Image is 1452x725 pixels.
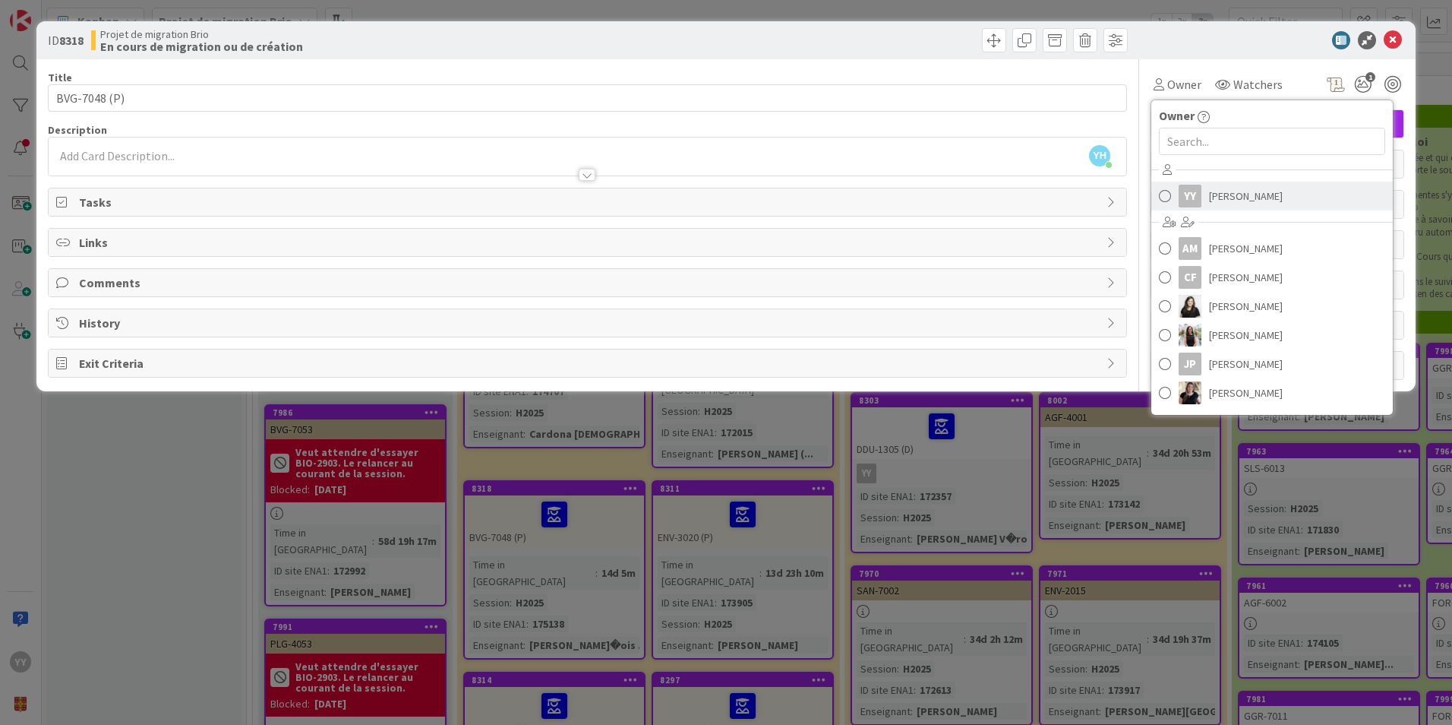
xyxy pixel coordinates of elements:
img: GB [1179,295,1201,318]
a: GC[PERSON_NAME] [1151,321,1393,350]
span: [PERSON_NAME] [1209,266,1283,289]
div: AM [1179,237,1201,260]
label: Title [48,71,72,84]
span: [PERSON_NAME] [1209,324,1283,347]
span: [PERSON_NAME] [1209,185,1283,207]
a: JP[PERSON_NAME] [1151,350,1393,378]
span: [PERSON_NAME] [1209,237,1283,260]
b: 8318 [59,33,84,48]
a: AM[PERSON_NAME] [1151,234,1393,263]
a: MB[PERSON_NAME] [1151,378,1393,407]
span: ID [48,31,84,49]
a: MW[PERSON_NAME] [1151,407,1393,436]
span: [PERSON_NAME] [1209,353,1283,375]
input: Search... [1159,128,1385,155]
a: GB[PERSON_NAME] [1151,292,1393,321]
div: CF [1179,266,1201,289]
div: JP [1179,353,1201,375]
img: MB [1179,381,1201,404]
span: [PERSON_NAME] [1209,295,1283,318]
span: Tasks [79,193,1099,211]
span: YH [1089,145,1110,166]
span: Owner [1159,106,1195,125]
b: En cours de migration ou de création [100,40,303,52]
a: YY[PERSON_NAME] [1151,182,1393,211]
span: History [79,314,1099,332]
span: [PERSON_NAME] [1209,381,1283,404]
span: Description [48,123,107,137]
a: CF[PERSON_NAME] [1151,263,1393,292]
span: Comments [79,274,1099,292]
span: Owner [1167,75,1201,93]
input: type card name here... [48,84,1127,112]
img: GC [1179,324,1201,347]
span: Projet de migration Brio [100,28,303,40]
span: 1 [1365,72,1375,82]
span: Links [79,233,1099,252]
div: YY [1179,185,1201,207]
span: Exit Criteria [79,354,1099,372]
span: Watchers [1233,75,1283,93]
